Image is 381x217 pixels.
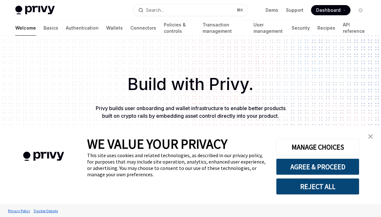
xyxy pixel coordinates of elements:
[237,8,243,13] span: ⌘ K
[292,20,310,36] a: Security
[87,136,227,152] span: WE VALUE YOUR PRIVACY
[276,178,359,195] button: REJECT ALL
[15,20,36,36] a: Welcome
[317,20,335,36] a: Recipes
[316,7,341,13] span: Dashboard
[356,5,366,15] button: Toggle dark mode
[276,139,359,155] button: MANAGE CHOICES
[44,20,58,36] a: Basics
[343,20,366,36] a: API reference
[286,7,303,13] a: Support
[368,134,373,139] img: close banner
[311,5,350,15] a: Dashboard
[10,143,78,170] img: company logo
[15,6,55,15] img: light logo
[10,72,371,97] h1: Build with Privy.
[134,4,247,16] button: Open search
[66,20,99,36] a: Authentication
[164,20,195,36] a: Policies & controls
[146,6,164,14] div: Search...
[87,152,267,178] div: This site uses cookies and related technologies, as described in our privacy policy, for purposes...
[266,7,278,13] a: Demo
[96,105,286,119] span: Privy builds user onboarding and wallet infrastructure to enable better products built on crypto ...
[203,20,246,36] a: Transaction management
[130,20,156,36] a: Connectors
[106,20,123,36] a: Wallets
[364,130,377,143] a: close banner
[32,205,59,216] a: Tracker Details
[6,205,32,216] a: Privacy Policy
[253,20,284,36] a: User management
[276,158,359,175] button: AGREE & PROCEED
